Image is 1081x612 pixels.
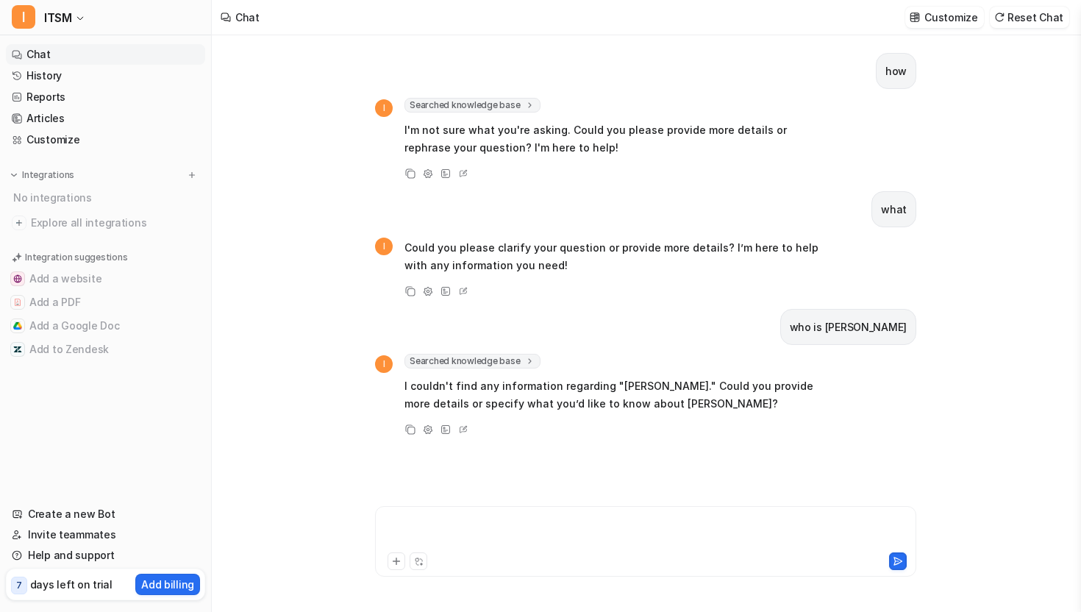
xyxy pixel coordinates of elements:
[13,274,22,283] img: Add a website
[6,338,205,361] button: Add to ZendeskAdd to Zendesk
[141,577,194,592] p: Add billing
[6,168,79,182] button: Integrations
[12,5,35,29] span: I
[990,7,1069,28] button: Reset Chat
[6,65,205,86] a: History
[404,121,835,157] p: I'm not sure what you're asking. Could you please provide more details or rephrase your question?...
[13,321,22,330] img: Add a Google Doc
[404,377,835,413] p: I couldn't find any information regarding "[PERSON_NAME]." Could you provide more details or spec...
[13,345,22,354] img: Add to Zendesk
[9,170,19,180] img: expand menu
[9,185,205,210] div: No integrations
[22,169,74,181] p: Integrations
[910,12,920,23] img: customize
[6,87,205,107] a: Reports
[6,545,205,566] a: Help and support
[881,201,907,218] p: what
[994,12,1005,23] img: reset
[6,314,205,338] button: Add a Google DocAdd a Google Doc
[30,577,113,592] p: days left on trial
[375,238,393,255] span: I
[235,10,260,25] div: Chat
[6,504,205,524] a: Create a new Bot
[885,63,907,80] p: how
[375,99,393,117] span: I
[187,170,197,180] img: menu_add.svg
[6,524,205,545] a: Invite teammates
[6,267,205,291] button: Add a websiteAdd a website
[16,579,22,592] p: 7
[6,291,205,314] button: Add a PDFAdd a PDF
[31,211,199,235] span: Explore all integrations
[6,44,205,65] a: Chat
[404,239,835,274] p: Could you please clarify your question or provide more details? I’m here to help with any informa...
[6,213,205,233] a: Explore all integrations
[404,98,540,113] span: Searched knowledge base
[6,129,205,150] a: Customize
[44,7,71,28] span: ITSM
[790,319,907,336] p: who is [PERSON_NAME]
[404,354,540,369] span: Searched knowledge base
[13,298,22,307] img: Add a PDF
[924,10,977,25] p: Customize
[135,574,200,595] button: Add billing
[905,7,983,28] button: Customize
[12,216,26,230] img: explore all integrations
[375,355,393,373] span: I
[25,251,127,264] p: Integration suggestions
[6,108,205,129] a: Articles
